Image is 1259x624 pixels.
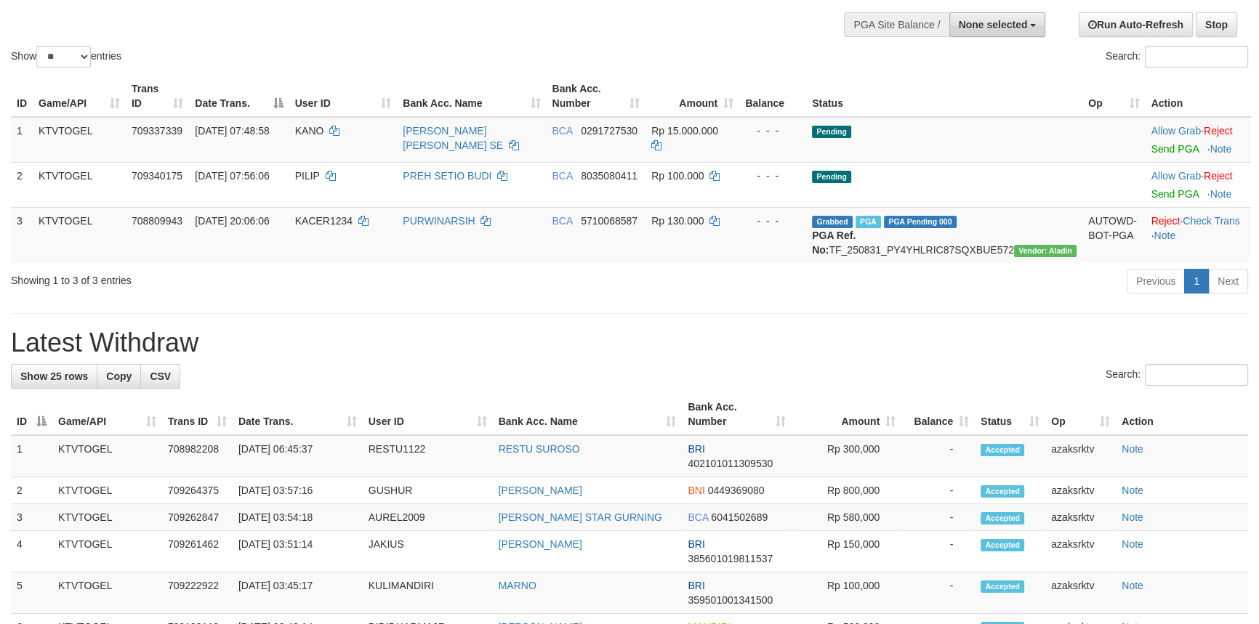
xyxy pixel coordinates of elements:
[688,458,773,469] span: Copy 402101011309530 to clipboard
[295,215,353,227] span: KACER1234
[11,435,52,477] td: 1
[884,216,957,228] span: PGA Pending
[981,580,1024,593] span: Accepted
[1204,170,1233,182] a: Reject
[581,170,637,182] span: Copy 8035080411 to clipboard
[150,370,171,382] span: CSV
[1082,76,1145,117] th: Op: activate to sort column ascending
[397,76,546,117] th: Bank Acc. Name: activate to sort column ascending
[1045,477,1116,504] td: azaksrktv
[403,170,491,182] a: PREH SETIO BUDI
[363,531,493,572] td: JAKIUS
[499,580,536,591] a: MARNO
[1045,504,1116,531] td: azaksrktv
[981,539,1024,551] span: Accepted
[581,215,637,227] span: Copy 5710068587 to clipboard
[1151,215,1180,227] a: Reject
[651,170,704,182] span: Rp 100.000
[981,444,1024,456] span: Accepted
[745,169,800,183] div: - - -
[233,435,363,477] td: [DATE] 06:45:37
[52,572,162,614] td: KTVTOGEL
[688,443,704,455] span: BRI
[1014,245,1077,257] span: Vendor URL: https://payment4.1velocity.biz
[901,572,975,614] td: -
[688,511,708,523] span: BCA
[745,123,800,138] div: - - -
[739,76,806,117] th: Balance
[552,125,572,137] span: BCA
[1151,125,1204,137] span: ·
[493,394,683,435] th: Bank Acc. Name: activate to sort column ascending
[1151,143,1199,155] a: Send PGA
[901,435,975,477] td: -
[1122,511,1143,523] a: Note
[1145,46,1248,68] input: Search:
[233,504,363,531] td: [DATE] 03:54:18
[792,572,901,614] td: Rp 100,000
[233,531,363,572] td: [DATE] 03:51:14
[581,125,637,137] span: Copy 0291727530 to clipboard
[11,572,52,614] td: 5
[33,117,126,163] td: KTVTOGEL
[11,76,33,117] th: ID
[688,553,773,564] span: Copy 385601019811537 to clipboard
[1045,435,1116,477] td: azaksrktv
[1151,125,1201,137] a: Allow Grab
[162,477,233,504] td: 709264375
[844,12,949,37] div: PGA Site Balance /
[1146,162,1251,207] td: ·
[162,394,233,435] th: Trans ID: activate to sort column ascending
[1127,269,1185,293] a: Previous
[195,170,269,182] span: [DATE] 07:56:06
[33,207,126,263] td: KTVTOGEL
[52,531,162,572] td: KTVTOGEL
[1106,364,1248,386] label: Search:
[792,394,901,435] th: Amount: activate to sort column ascending
[132,170,182,182] span: 709340175
[11,504,52,531] td: 3
[552,170,572,182] span: BCA
[11,477,52,504] td: 2
[11,162,33,207] td: 2
[499,538,582,550] a: [PERSON_NAME]
[233,394,363,435] th: Date Trans.: activate to sort column ascending
[363,394,493,435] th: User ID: activate to sort column ascending
[688,485,704,496] span: BNI
[1122,485,1143,496] a: Note
[1151,170,1201,182] a: Allow Grab
[1151,188,1199,200] a: Send PGA
[1079,12,1193,37] a: Run Auto-Refresh
[1151,170,1204,182] span: ·
[901,531,975,572] td: -
[499,511,662,523] a: [PERSON_NAME] STAR GURNING
[856,216,881,228] span: Marked by azaksrktv
[792,435,901,477] td: Rp 300,000
[745,214,800,228] div: - - -
[949,12,1046,37] button: None selected
[11,207,33,263] td: 3
[711,511,768,523] span: Copy 6041502689 to clipboard
[295,125,324,137] span: KANO
[1122,580,1143,591] a: Note
[106,370,132,382] span: Copy
[651,215,704,227] span: Rp 130.000
[708,485,765,496] span: Copy 0449369080 to clipboard
[546,76,645,117] th: Bank Acc. Number: activate to sort column ascending
[901,394,975,435] th: Balance: activate to sort column ascending
[403,125,503,151] a: [PERSON_NAME] [PERSON_NAME] SE
[132,125,182,137] span: 709337339
[233,572,363,614] td: [DATE] 03:45:17
[812,126,851,138] span: Pending
[162,435,233,477] td: 708982208
[140,364,180,389] a: CSV
[1154,230,1175,241] a: Note
[812,216,853,228] span: Grabbed
[499,485,582,496] a: [PERSON_NAME]
[132,215,182,227] span: 708809943
[1183,215,1240,227] a: Check Trans
[1122,538,1143,550] a: Note
[195,215,269,227] span: [DATE] 20:06:06
[195,125,269,137] span: [DATE] 07:48:58
[792,504,901,531] td: Rp 580,000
